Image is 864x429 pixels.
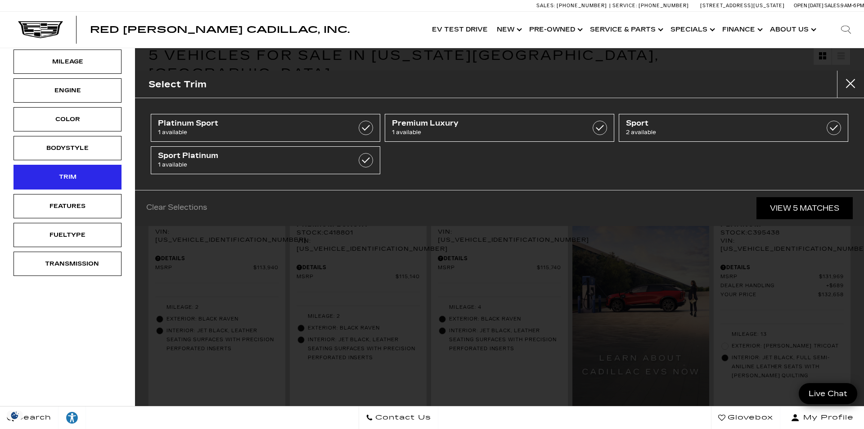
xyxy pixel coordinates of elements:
[666,12,718,48] a: Specials
[824,3,841,9] span: Sales:
[58,406,86,429] a: Explore your accessibility options
[45,259,90,269] div: Transmission
[13,78,121,103] div: EngineEngine
[45,86,90,95] div: Engine
[392,128,575,137] span: 1 available
[536,3,555,9] span: Sales:
[718,12,765,48] a: Finance
[158,160,341,169] span: 1 available
[45,114,90,124] div: Color
[158,128,341,137] span: 1 available
[45,172,90,182] div: Trim
[13,50,121,74] div: MileageMileage
[609,3,691,8] a: Service: [PHONE_NUMBER]
[151,114,380,142] a: Platinum Sport1 available
[151,146,380,174] a: Sport Platinum1 available
[765,12,819,48] a: About Us
[4,411,25,420] img: Opt-Out Icon
[373,411,431,424] span: Contact Us
[45,230,90,240] div: Fueltype
[13,252,121,276] div: TransmissionTransmission
[13,194,121,218] div: FeaturesFeatures
[800,411,854,424] span: My Profile
[385,114,614,142] a: Premium Luxury1 available
[804,388,852,399] span: Live Chat
[146,203,207,214] a: Clear Selections
[841,3,864,9] span: 9 AM-6 PM
[13,107,121,131] div: ColorColor
[14,411,51,424] span: Search
[90,25,350,34] a: Red [PERSON_NAME] Cadillac, Inc.
[492,12,525,48] a: New
[58,411,85,424] div: Explore your accessibility options
[700,3,785,9] a: [STREET_ADDRESS][US_STATE]
[780,406,864,429] button: Open user profile menu
[626,119,809,128] span: Sport
[619,114,848,142] a: Sport2 available
[148,77,207,92] h2: Select Trim
[626,128,809,137] span: 2 available
[359,406,438,429] a: Contact Us
[13,136,121,160] div: BodystyleBodystyle
[837,71,864,98] button: close
[639,3,689,9] span: [PHONE_NUMBER]
[711,406,780,429] a: Glovebox
[45,201,90,211] div: Features
[13,165,121,189] div: TrimTrim
[392,119,575,128] span: Premium Luxury
[828,12,864,48] div: Search
[158,151,341,160] span: Sport Platinum
[90,24,350,35] span: Red [PERSON_NAME] Cadillac, Inc.
[756,197,853,219] a: View 5 Matches
[536,3,609,8] a: Sales: [PHONE_NUMBER]
[725,411,773,424] span: Glovebox
[4,411,25,420] section: Click to Open Cookie Consent Modal
[45,57,90,67] div: Mileage
[525,12,585,48] a: Pre-Owned
[427,12,492,48] a: EV Test Drive
[794,3,823,9] span: Open [DATE]
[18,21,63,38] img: Cadillac Dark Logo with Cadillac White Text
[585,12,666,48] a: Service & Parts
[557,3,607,9] span: [PHONE_NUMBER]
[612,3,637,9] span: Service:
[799,383,857,404] a: Live Chat
[158,119,341,128] span: Platinum Sport
[13,223,121,247] div: FueltypeFueltype
[45,143,90,153] div: Bodystyle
